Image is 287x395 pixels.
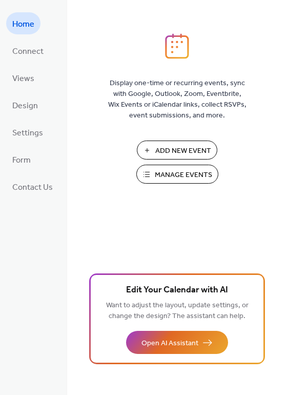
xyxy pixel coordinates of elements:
span: Display one-time or recurring events, sync with Google, Outlook, Zoom, Eventbrite, Wix Events or ... [108,78,247,121]
span: Edit Your Calendar with AI [126,283,228,298]
span: Design [12,98,38,114]
a: Home [6,12,40,34]
span: Open AI Assistant [141,338,198,349]
span: Form [12,152,31,168]
span: Views [12,71,34,87]
span: Contact Us [12,180,53,195]
button: Open AI Assistant [126,331,228,354]
a: Settings [6,121,49,143]
button: Add New Event [137,141,217,160]
a: Form [6,148,37,170]
img: logo_icon.svg [165,33,189,59]
a: Connect [6,39,50,62]
span: Add New Event [155,146,211,156]
span: Manage Events [155,170,212,181]
span: Want to adjust the layout, update settings, or change the design? The assistant can help. [106,299,249,323]
button: Manage Events [136,165,218,184]
a: Views [6,67,40,89]
a: Design [6,94,44,116]
a: Contact Us [6,175,59,197]
span: Home [12,16,34,32]
span: Settings [12,125,43,141]
span: Connect [12,44,44,60]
